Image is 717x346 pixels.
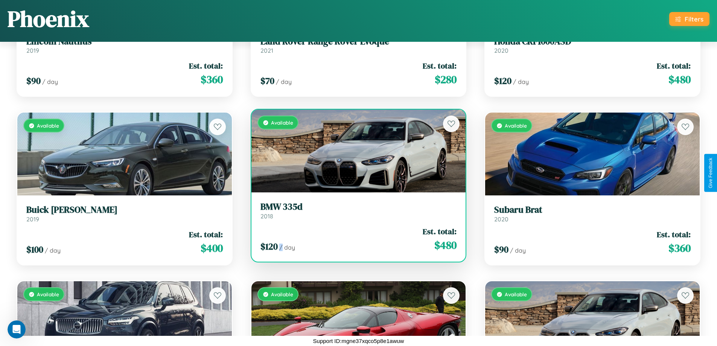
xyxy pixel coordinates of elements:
[434,238,457,253] span: $ 480
[668,241,691,256] span: $ 360
[657,229,691,240] span: Est. total:
[42,78,58,85] span: / day
[260,47,273,54] span: 2021
[494,75,511,87] span: $ 120
[313,336,404,346] p: Support ID: mgne37xqco5p8e1awuw
[505,122,527,129] span: Available
[668,72,691,87] span: $ 480
[505,291,527,297] span: Available
[45,247,61,254] span: / day
[708,158,713,188] div: Give Feedback
[37,291,59,297] span: Available
[189,60,223,71] span: Est. total:
[423,226,457,237] span: Est. total:
[201,72,223,87] span: $ 360
[8,3,89,34] h1: Phoenix
[276,78,292,85] span: / day
[494,215,508,223] span: 2020
[189,229,223,240] span: Est. total:
[26,204,223,215] h3: Buick [PERSON_NAME]
[423,60,457,71] span: Est. total:
[494,243,508,256] span: $ 90
[510,247,526,254] span: / day
[271,119,293,126] span: Available
[271,291,293,297] span: Available
[260,240,278,253] span: $ 120
[260,201,457,212] h3: BMW 335d
[26,204,223,223] a: Buick [PERSON_NAME]2019
[26,36,223,55] a: Lincoln Nautilus2019
[494,47,508,54] span: 2020
[260,201,457,220] a: BMW 335d2018
[494,204,691,215] h3: Subaru Brat
[26,47,39,54] span: 2019
[685,15,703,23] div: Filters
[260,212,273,220] span: 2018
[260,75,274,87] span: $ 70
[657,60,691,71] span: Est. total:
[260,36,457,47] h3: Land Rover Range Rover Evoque
[669,12,709,26] button: Filters
[279,244,295,251] span: / day
[494,204,691,223] a: Subaru Brat2020
[26,75,41,87] span: $ 90
[26,243,43,256] span: $ 100
[8,320,26,338] iframe: Intercom live chat
[37,122,59,129] span: Available
[201,241,223,256] span: $ 400
[494,36,691,55] a: Honda CRF1000ASD2020
[435,72,457,87] span: $ 280
[513,78,529,85] span: / day
[26,215,39,223] span: 2019
[260,36,457,55] a: Land Rover Range Rover Evoque2021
